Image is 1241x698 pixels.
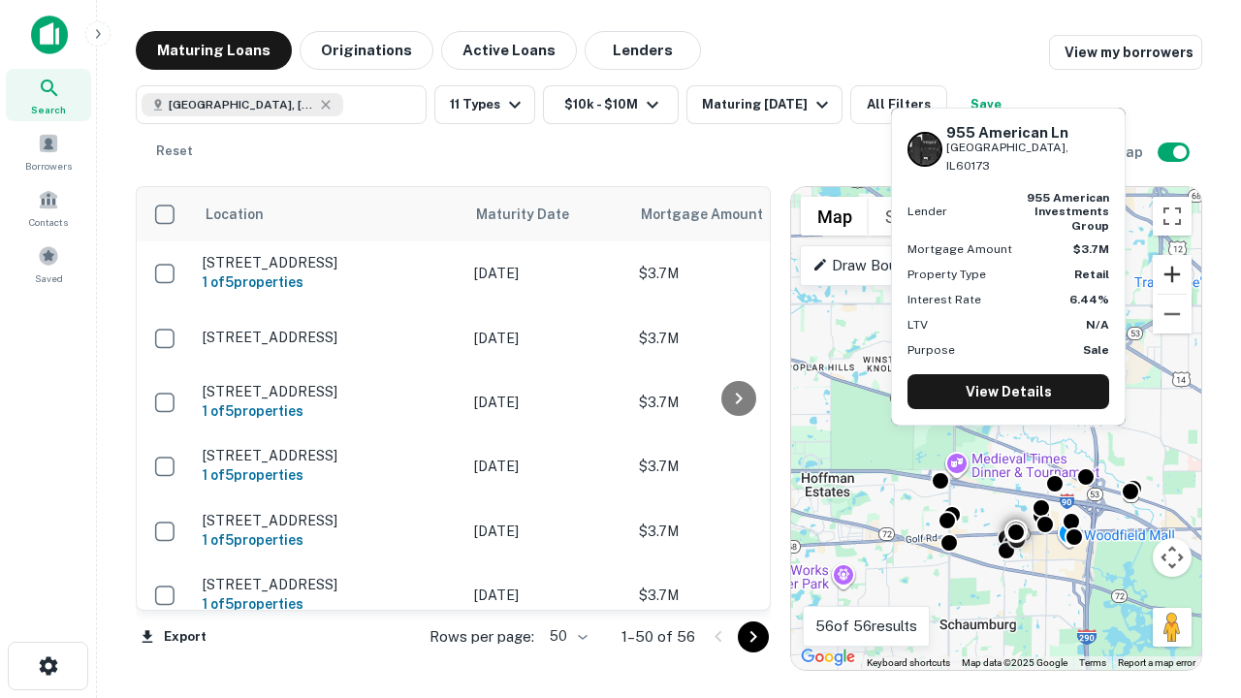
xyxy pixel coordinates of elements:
span: Borrowers [25,158,72,174]
img: Google [796,645,860,670]
th: Maturity Date [464,187,629,241]
button: 11 Types [434,85,535,124]
p: $3.7M [639,328,833,349]
p: [STREET_ADDRESS] [203,447,455,464]
h6: 1 of 5 properties [203,400,455,422]
button: $10k - $10M [543,85,679,124]
a: Borrowers [6,125,91,177]
strong: N/A [1086,318,1109,332]
p: 1–50 of 56 [621,625,695,649]
p: Purpose [907,341,955,359]
p: $3.7M [639,585,833,606]
a: Search [6,69,91,121]
a: Contacts [6,181,91,234]
h6: 1 of 5 properties [203,529,455,551]
p: Draw Boundary [812,254,934,277]
a: Open this area in Google Maps (opens a new window) [796,645,860,670]
button: Reset [143,132,206,171]
button: Originations [300,31,433,70]
span: Saved [35,270,63,286]
button: Maturing [DATE] [686,85,843,124]
th: Location [193,187,464,241]
button: Show street map [801,197,869,236]
h6: 1 of 5 properties [203,271,455,293]
p: [DATE] [474,521,620,542]
button: All Filters [850,85,947,124]
p: [DATE] [474,263,620,284]
span: Contacts [29,214,68,230]
p: Property Type [907,266,986,283]
button: Zoom out [1153,295,1192,333]
strong: 955 american investments group [1027,191,1109,233]
strong: $3.7M [1073,242,1109,256]
a: View Details [907,374,1109,409]
p: Lender [907,203,947,220]
p: [STREET_ADDRESS] [203,512,455,529]
button: Zoom in [1153,255,1192,294]
p: [DATE] [474,456,620,477]
button: Active Loans [441,31,577,70]
div: 0 0 [791,187,1201,670]
div: 50 [542,622,590,650]
p: [STREET_ADDRESS] [203,329,455,346]
p: [STREET_ADDRESS] [203,254,455,271]
button: Maturing Loans [136,31,292,70]
span: Location [205,203,264,226]
th: Mortgage Amount [629,187,843,241]
a: Saved [6,238,91,290]
p: LTV [907,316,928,333]
span: Maturity Date [476,203,594,226]
button: Go to next page [738,621,769,652]
p: Interest Rate [907,291,981,308]
p: $3.7M [639,263,833,284]
button: Lenders [585,31,701,70]
p: 56 of 56 results [815,615,917,638]
a: Report a map error [1118,657,1195,668]
span: Mortgage Amount [641,203,788,226]
p: [DATE] [474,328,620,349]
strong: Sale [1083,343,1109,357]
a: Terms (opens in new tab) [1079,657,1106,668]
h6: 955 American Ln [946,124,1109,142]
button: Keyboard shortcuts [867,656,950,670]
img: capitalize-icon.png [31,16,68,54]
span: Search [31,102,66,117]
span: [GEOGRAPHIC_DATA], [GEOGRAPHIC_DATA] [169,96,314,113]
strong: Retail [1074,268,1109,281]
iframe: Chat Widget [1144,481,1241,574]
button: Export [136,622,211,651]
button: Save your search to get updates of matches that match your search criteria. [955,85,1017,124]
p: $3.7M [639,521,833,542]
button: Toggle fullscreen view [1153,197,1192,236]
strong: 6.44% [1069,293,1109,306]
p: [STREET_ADDRESS] [203,383,455,400]
p: [STREET_ADDRESS] [203,576,455,593]
button: Show satellite imagery [869,197,965,236]
p: [DATE] [474,585,620,606]
p: $3.7M [639,456,833,477]
h6: 1 of 5 properties [203,593,455,615]
h6: 1 of 5 properties [203,464,455,486]
div: Maturing [DATE] [702,93,834,116]
button: Drag Pegman onto the map to open Street View [1153,608,1192,647]
p: [GEOGRAPHIC_DATA], IL60173 [946,139,1109,175]
p: Mortgage Amount [907,240,1012,258]
p: $3.7M [639,392,833,413]
span: Map data ©2025 Google [962,657,1067,668]
a: View my borrowers [1049,35,1202,70]
p: Rows per page: [430,625,534,649]
p: [DATE] [474,392,620,413]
